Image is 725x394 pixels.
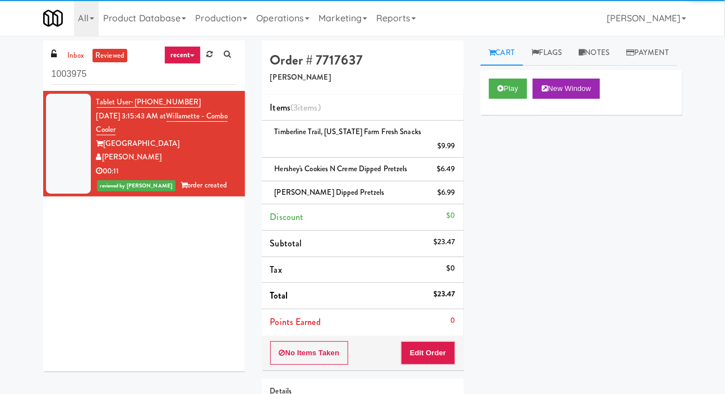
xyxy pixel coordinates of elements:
[270,74,455,82] h5: [PERSON_NAME]
[93,49,127,63] a: reviewed
[270,341,349,365] button: No Items Taken
[290,101,321,114] span: (3 )
[96,164,237,178] div: 00:11
[96,137,237,151] div: [GEOGRAPHIC_DATA]
[52,64,237,85] input: Search vision orders
[275,163,408,174] span: Hershey's Cookies N Creme Dipped Pretzels
[446,262,455,276] div: $0
[450,314,455,328] div: 0
[164,46,201,64] a: recent
[275,126,422,137] span: Timberline Trail, [US_STATE] Farm Fresh Snacks
[401,341,455,365] button: Edit Order
[270,289,288,302] span: Total
[131,97,201,107] span: · [PHONE_NUMBER]
[437,162,455,176] div: $6.49
[270,237,302,250] span: Subtotal
[270,101,321,114] span: Items
[270,263,282,276] span: Tax
[96,150,237,164] div: [PERSON_NAME]
[96,97,201,108] a: Tablet User· [PHONE_NUMBER]
[618,40,677,66] a: Payment
[96,111,167,121] span: [DATE] 3:15:43 AM at
[433,287,455,301] div: $23.47
[64,49,87,63] a: inbox
[270,53,455,67] h4: Order # 7717637
[523,40,571,66] a: Flags
[437,186,455,200] div: $6.99
[489,79,528,99] button: Play
[571,40,618,66] a: Notes
[481,40,524,66] a: Cart
[446,209,455,223] div: $0
[270,315,321,328] span: Points Earned
[433,235,455,249] div: $23.47
[298,101,318,114] ng-pluralize: items
[533,79,600,99] button: New Window
[275,187,385,198] span: [PERSON_NAME] Dipped Pretzels
[97,180,176,191] span: reviewed by [PERSON_NAME]
[43,8,63,28] img: Micromart
[181,180,227,190] span: order created
[270,210,304,223] span: Discount
[43,91,245,196] li: Tablet User· [PHONE_NUMBER][DATE] 3:15:43 AM atWillamette - Combo Cooler[GEOGRAPHIC_DATA][PERSON_...
[437,139,455,153] div: $9.99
